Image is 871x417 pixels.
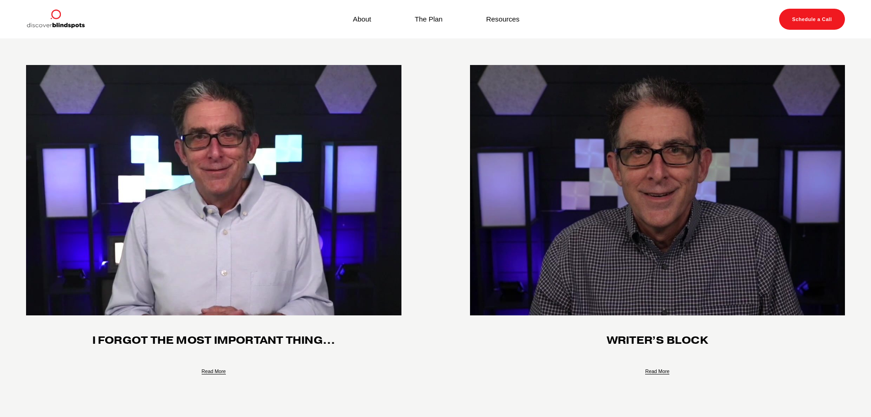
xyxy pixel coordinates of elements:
[353,13,371,25] a: About
[415,13,443,25] a: The Plan
[607,334,708,347] a: Writer’s block
[468,64,847,317] img: Writer’s block
[645,361,669,376] a: Read More
[779,9,845,30] a: Schedule a Call
[24,64,403,317] img: i forgot the most important thing…
[486,13,519,25] a: Resources
[26,9,85,30] img: Discover Blind Spots
[92,334,336,347] a: i forgot the most important thing…
[202,361,226,376] a: Read More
